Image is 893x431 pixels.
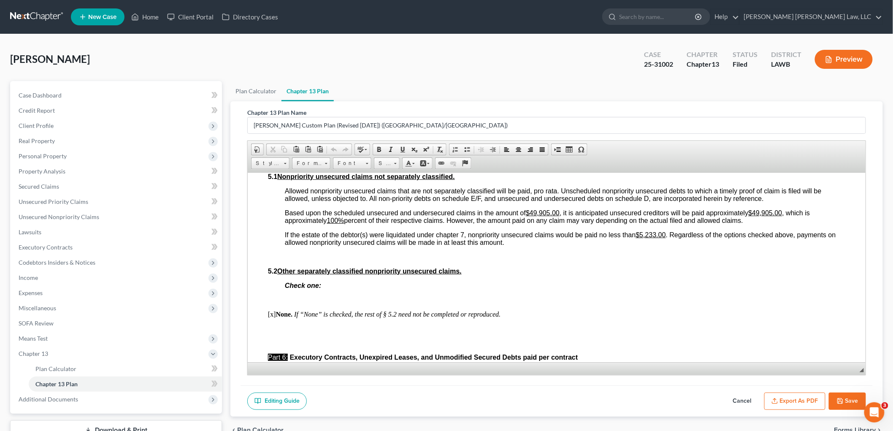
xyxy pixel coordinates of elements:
span: Executory Contracts [19,244,73,251]
a: Credit Report [12,103,222,118]
div: LAWB [771,60,801,69]
span: Plan Calculator [35,365,76,372]
a: Bold [373,144,385,155]
span: 13 [712,60,719,68]
span: Expenses [19,289,43,296]
span: Unsecured Priority Claims [19,198,88,205]
a: Home [127,9,163,24]
a: Anchor [459,158,471,169]
span: Income [19,274,38,281]
span: Secured Claims [19,183,59,190]
a: Italic [385,144,397,155]
a: Insert/Remove Numbered List [449,144,461,155]
span: Lawsuits [19,228,41,236]
a: Font [333,157,371,169]
span: Format [292,158,322,169]
span: Case Dashboard [19,92,62,99]
iframe: Intercom live chat [864,402,885,423]
a: Editing Guide [247,393,307,410]
a: Directory Cases [218,9,282,24]
button: Save [829,393,866,410]
a: Secured Claims [12,179,222,194]
div: Chapter [687,50,719,60]
button: Cancel [724,393,761,410]
input: Enter name... [248,117,866,133]
span: Font [333,158,363,169]
label: Chapter 13 Plan Name [247,108,306,117]
a: Chapter 13 Plan [29,377,222,392]
a: Align Left [501,144,513,155]
span: Personal Property [19,152,67,160]
a: Align Right [525,144,536,155]
a: Spell Checker [355,144,370,155]
span: Styles [252,158,281,169]
a: Chapter 13 Plan [281,81,334,101]
span: Miscellaneous [19,304,56,312]
span: 3 [882,402,888,409]
span: Codebtors Insiders & Notices [19,259,95,266]
span: SOFA Review [19,320,54,327]
span: Unsecured Nonpriority Claims [19,213,99,220]
span: Means Test [19,335,48,342]
span: Property Analysis [19,168,65,175]
a: Superscript [420,144,432,155]
a: Case Dashboard [12,88,222,103]
a: Table [563,144,575,155]
a: Unsecured Nonpriority Claims [12,209,222,225]
a: Insert Special Character [575,144,587,155]
a: Help [711,9,739,24]
span: Client Profile [19,122,54,129]
span: New Case [88,14,116,20]
span: Size [374,158,391,169]
a: Executory Contracts [12,240,222,255]
a: Plan Calculator [230,81,281,101]
a: Justify [536,144,548,155]
div: District [771,50,801,60]
span: Resize [860,368,864,372]
div: 25-31002 [644,60,673,69]
a: Format [292,157,330,169]
span: Credit Report [19,107,55,114]
a: Document Properties [252,144,263,155]
a: Center [513,144,525,155]
a: Insert/Remove Bulleted List [461,144,473,155]
a: SOFA Review [12,316,222,331]
a: [PERSON_NAME] [PERSON_NAME] Law, LLC [740,9,882,24]
a: Paste from Word [314,144,326,155]
div: Filed [733,60,758,69]
a: Unsecured Priority Claims [12,194,222,209]
div: Case [644,50,673,60]
div: Status [733,50,758,60]
a: Remove Format [434,144,446,155]
a: Link [436,158,447,169]
input: Search by name... [619,9,696,24]
a: Property Analysis [12,164,222,179]
a: Underline [397,144,409,155]
a: Size [374,157,400,169]
a: Background Color [417,158,432,169]
a: Insert Page Break for Printing [552,144,563,155]
a: Subscript [409,144,420,155]
a: Client Portal [163,9,218,24]
a: Text Color [403,158,417,169]
span: Real Property [19,137,55,144]
a: Lawsuits [12,225,222,240]
span: [PERSON_NAME] [10,53,90,65]
a: Paste [290,144,302,155]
